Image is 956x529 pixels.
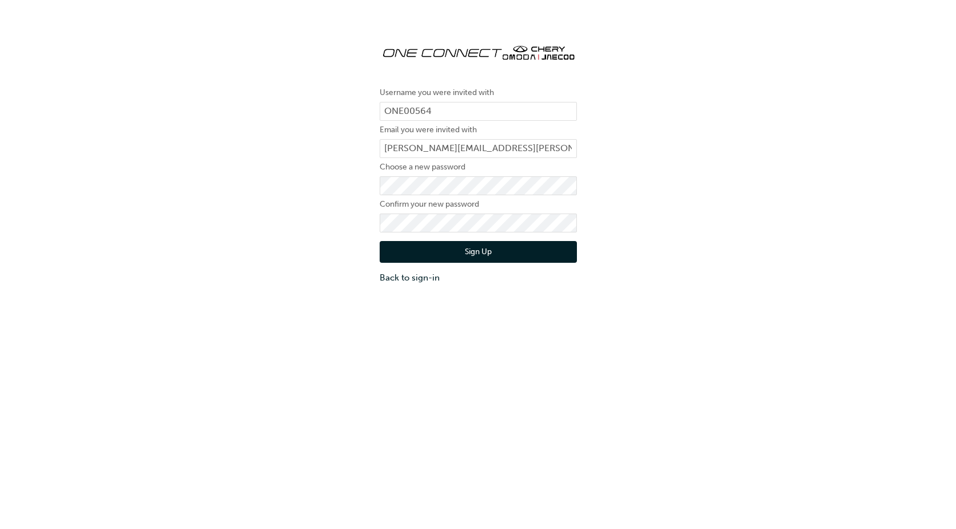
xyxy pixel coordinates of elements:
input: Username [380,102,577,121]
img: oneconnect [380,34,577,69]
a: Back to sign-in [380,271,577,285]
label: Username you were invited with [380,86,577,100]
label: Email you were invited with [380,123,577,137]
label: Confirm your new password [380,198,577,211]
button: Sign Up [380,241,577,263]
label: Choose a new password [380,160,577,174]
